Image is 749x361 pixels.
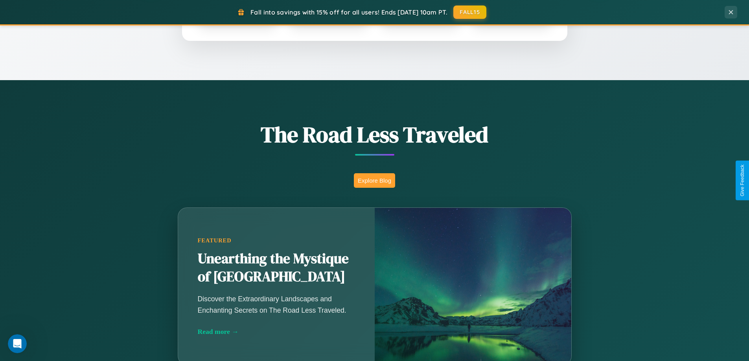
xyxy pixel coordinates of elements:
h1: The Road Less Traveled [139,119,611,150]
iframe: Intercom live chat [8,334,27,353]
button: Explore Blog [354,173,395,188]
button: FALL15 [453,5,486,19]
div: Featured [198,237,355,244]
div: Read more → [198,328,355,336]
span: Fall into savings with 15% off for all users! Ends [DATE] 10am PT. [250,8,447,16]
p: Discover the Extraordinary Landscapes and Enchanting Secrets on The Road Less Traveled. [198,293,355,315]
div: Give Feedback [740,165,745,196]
h2: Unearthing the Mystique of [GEOGRAPHIC_DATA] [198,250,355,286]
